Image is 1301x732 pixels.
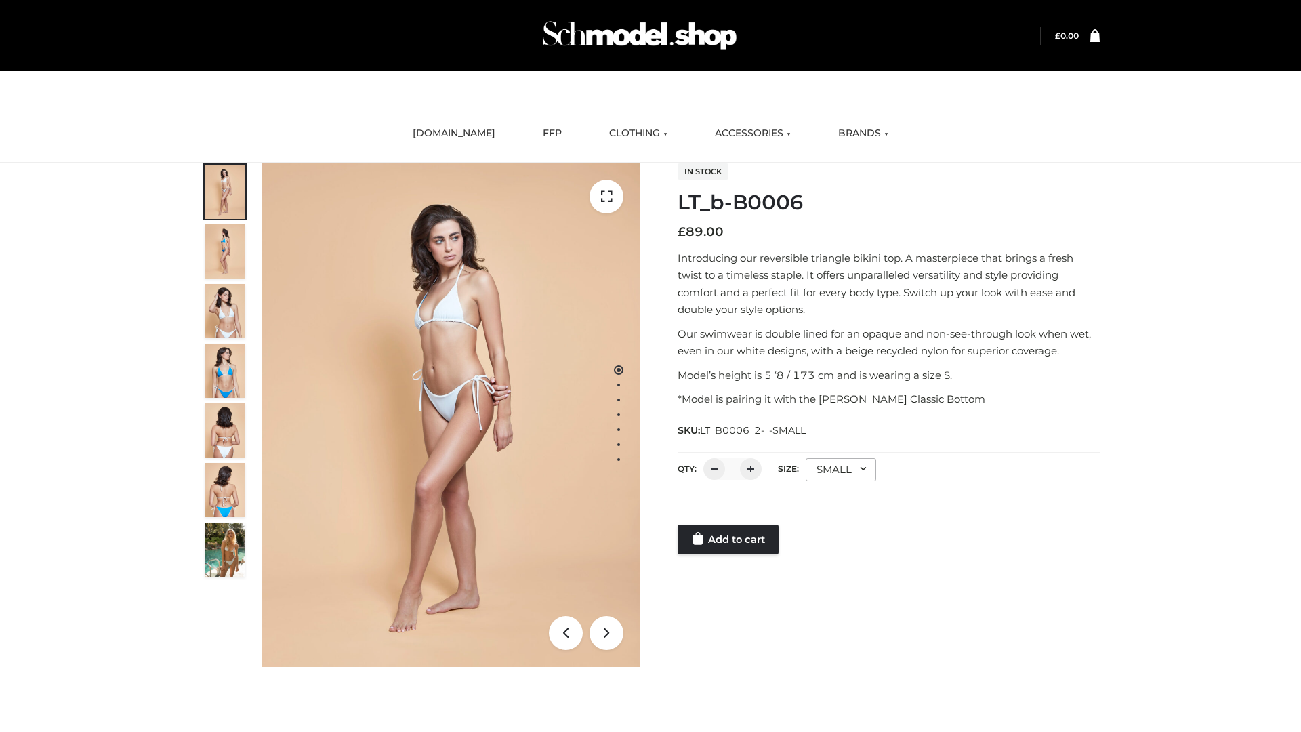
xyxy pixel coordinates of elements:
[205,344,245,398] img: ArielClassicBikiniTop_CloudNine_AzureSky_OW114ECO_4-scaled.jpg
[262,163,640,667] img: ArielClassicBikiniTop_CloudNine_AzureSky_OW114ECO_1
[678,367,1100,384] p: Model’s height is 5 ‘8 / 173 cm and is wearing a size S.
[705,119,801,148] a: ACCESSORIES
[678,163,728,180] span: In stock
[700,424,806,436] span: LT_B0006_2-_-SMALL
[402,119,505,148] a: [DOMAIN_NAME]
[205,403,245,457] img: ArielClassicBikiniTop_CloudNine_AzureSky_OW114ECO_7-scaled.jpg
[205,284,245,338] img: ArielClassicBikiniTop_CloudNine_AzureSky_OW114ECO_3-scaled.jpg
[678,190,1100,215] h1: LT_b-B0006
[205,224,245,279] img: ArielClassicBikiniTop_CloudNine_AzureSky_OW114ECO_2-scaled.jpg
[538,9,741,62] img: Schmodel Admin 964
[678,390,1100,408] p: *Model is pairing it with the [PERSON_NAME] Classic Bottom
[806,458,876,481] div: SMALL
[205,165,245,219] img: ArielClassicBikiniTop_CloudNine_AzureSky_OW114ECO_1-scaled.jpg
[1055,30,1060,41] span: £
[599,119,678,148] a: CLOTHING
[1055,30,1079,41] bdi: 0.00
[533,119,572,148] a: FFP
[1055,30,1079,41] a: £0.00
[678,464,697,474] label: QTY:
[678,325,1100,360] p: Our swimwear is double lined for an opaque and non-see-through look when wet, even in our white d...
[205,523,245,577] img: Arieltop_CloudNine_AzureSky2.jpg
[678,224,724,239] bdi: 89.00
[678,525,779,554] a: Add to cart
[205,463,245,517] img: ArielClassicBikiniTop_CloudNine_AzureSky_OW114ECO_8-scaled.jpg
[828,119,899,148] a: BRANDS
[678,422,807,439] span: SKU:
[678,249,1100,319] p: Introducing our reversible triangle bikini top. A masterpiece that brings a fresh twist to a time...
[678,224,686,239] span: £
[778,464,799,474] label: Size:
